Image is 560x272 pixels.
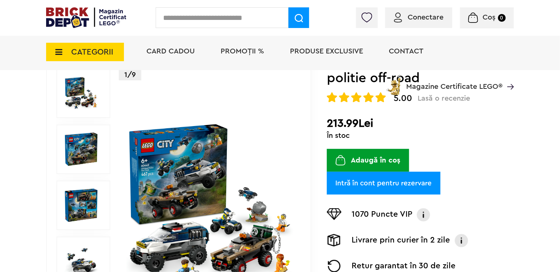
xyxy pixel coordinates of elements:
[394,14,443,21] a: Conectare
[65,189,98,222] img: Urmarire cu masini de politie off-road LEGO 60449
[327,208,342,220] img: Puncte VIP
[327,172,440,195] a: Intră în cont pentru rezervare
[502,73,514,81] a: Magazine Certificate LEGO®
[483,14,496,21] span: Coș
[408,14,443,21] span: Conectare
[221,48,264,55] a: PROMOȚII %
[394,94,412,103] span: 5.00
[352,208,412,222] p: 1070 Puncte VIP
[363,92,374,102] img: Evaluare cu stele
[498,14,506,22] small: 0
[290,48,363,55] a: Produse exclusive
[339,92,349,102] img: Evaluare cu stele
[389,48,424,55] a: Contact
[327,234,342,247] img: Livrare
[71,48,113,56] span: CATEGORII
[351,92,362,102] img: Evaluare cu stele
[352,234,450,247] p: Livrare prin curier în 2 zile
[327,92,337,102] img: Evaluare cu stele
[327,117,514,130] h2: 213.99Lei
[146,48,195,55] a: Card Cadou
[416,208,431,222] img: Info VIP
[418,94,470,103] span: Lasă o recenzie
[406,73,502,90] span: Magazine Certificate LEGO®
[327,149,409,172] button: Adaugă în coș
[327,132,514,139] div: În stoc
[454,234,469,247] img: Info livrare prin curier
[376,92,386,102] img: Evaluare cu stele
[65,133,98,166] img: Urmarire cu masini de politie off-road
